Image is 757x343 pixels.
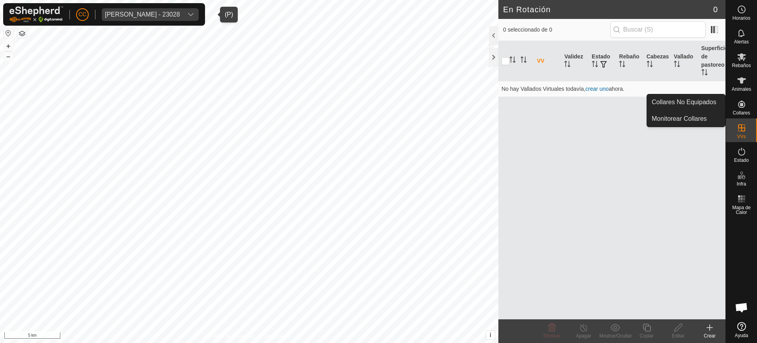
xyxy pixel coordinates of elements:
[561,41,588,81] th: Validez
[733,111,750,115] span: Collares
[728,205,755,215] span: Mapa de Calor
[520,58,527,64] p-sorticon: Activar para ordenar
[498,81,725,97] td: No hay Vallados Virtuales todavía, ahora.
[736,182,746,186] span: Infra
[490,332,491,338] span: i
[726,319,757,341] a: Ayuda
[263,333,290,340] a: Contáctenos
[599,332,631,339] div: Mostrar/Ocultar
[737,134,746,139] span: VVs
[652,97,716,107] span: Collares No Equipados
[102,8,183,21] span: Cristina Galan Castellano - 23028
[647,94,725,110] a: Collares No Equipados
[503,26,610,34] span: 0 seleccionado de 0
[105,11,180,18] div: [PERSON_NAME] - 23028
[730,296,753,319] a: Chat abierto
[662,332,694,339] div: Editar
[209,333,254,340] a: Política de Privacidad
[4,28,13,38] button: Restablecer Mapa
[643,41,671,81] th: Cabezas
[616,41,643,81] th: Rebaño
[585,86,609,92] a: crear uno
[698,41,725,81] th: Superficie de pastoreo
[619,62,625,68] p-sorticon: Activar para ordenar
[534,41,561,81] th: VV
[9,6,63,22] img: Logo Gallagher
[674,62,680,68] p-sorticon: Activar para ordenar
[509,58,516,64] p-sorticon: Activar para ordenar
[733,16,750,21] span: Horarios
[647,111,725,127] a: Monitorear Collares
[713,4,718,15] span: 0
[564,62,571,68] p-sorticon: Activar para ordenar
[486,331,495,339] button: i
[592,62,598,68] p-sorticon: Activar para ordenar
[568,332,599,339] div: Apagar
[652,114,707,124] span: Monitorear Collares
[4,41,13,51] button: +
[734,158,749,163] span: Estado
[732,87,751,92] span: Animales
[17,29,27,38] button: Capas del Mapa
[671,41,698,81] th: Vallado
[701,70,708,77] p-sorticon: Activar para ordenar
[4,52,13,61] button: –
[732,63,751,68] span: Rebaños
[183,8,199,21] div: dropdown trigger
[503,5,713,14] h2: En Rotación
[647,62,653,68] p-sorticon: Activar para ordenar
[694,332,725,339] div: Crear
[734,39,749,44] span: Alertas
[78,10,86,19] span: CC
[589,41,616,81] th: Estado
[610,21,706,38] input: Buscar (S)
[631,332,662,339] div: Copiar
[543,333,560,339] span: Eliminar
[735,333,748,338] span: Ayuda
